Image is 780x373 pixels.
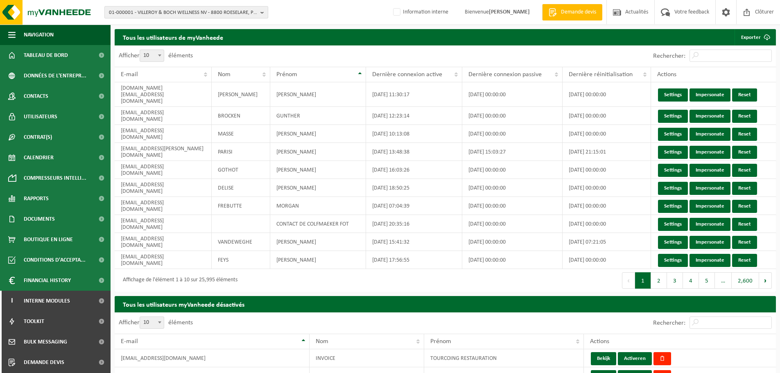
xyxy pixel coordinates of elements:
td: [DATE] 00:00:00 [462,179,563,197]
a: Settings [658,218,688,231]
a: Settings [658,146,688,159]
td: [DATE] 17:56:55 [366,251,462,269]
td: [PERSON_NAME] [270,233,366,251]
a: Impersonate [690,236,730,249]
td: [DATE] 21:15:01 [563,143,651,161]
span: Financial History [24,270,71,291]
td: [DATE] 00:00:00 [462,197,563,215]
td: [DATE] 15:41:32 [366,233,462,251]
a: Impersonate [690,110,730,123]
a: Reset [732,182,757,195]
td: [DATE] 00:00:00 [563,161,651,179]
td: [EMAIL_ADDRESS][DOMAIN_NAME] [115,251,212,269]
a: Settings [658,110,688,123]
label: Rechercher: [653,53,685,59]
td: [DATE] 00:00:00 [563,251,651,269]
td: INVOICE [310,349,424,367]
td: VANDEWEGHE [212,233,270,251]
td: [DATE] 11:30:17 [366,82,462,107]
span: Demande devis [559,8,598,16]
td: [DATE] 13:48:38 [366,143,462,161]
span: E-mail [121,338,138,345]
td: [DATE] 00:00:00 [462,125,563,143]
td: [EMAIL_ADDRESS][DOMAIN_NAME] [115,215,212,233]
span: 10 [140,50,164,62]
td: [PERSON_NAME] [270,251,366,269]
span: Dernière réinitialisation [569,71,633,78]
td: BROCKEN [212,107,270,125]
td: [DATE] 15:03:27 [462,143,563,161]
span: Contrat(s) [24,127,52,147]
div: Affichage de l'élément 1 à 10 sur 25,995 éléments [119,273,237,288]
button: Previous [622,272,635,289]
a: Reset [732,110,757,123]
label: Information interne [391,6,448,18]
a: Reset [732,88,757,102]
td: FREBUTTE [212,197,270,215]
td: [DATE] 00:00:00 [462,161,563,179]
td: [DATE] 00:00:00 [462,107,563,125]
td: [DATE] 00:00:00 [462,251,563,269]
span: 10 [140,317,164,328]
td: [DATE] 20:35:16 [366,215,462,233]
span: 10 [140,50,164,61]
td: MASSE [212,125,270,143]
a: Impersonate [690,254,730,267]
td: [DATE] 10:13:08 [366,125,462,143]
td: [DATE] 00:00:00 [563,125,651,143]
span: Rapports [24,188,49,209]
label: Rechercher: [653,320,685,326]
span: 01-000001 - VILLEROY & BOCH WELLNESS NV - 8800 ROESELARE, POPULIERSTRAAT 1 [109,7,257,19]
td: [DATE] 16:03:26 [366,161,462,179]
td: FEYS [212,251,270,269]
a: Settings [658,88,688,102]
a: Impersonate [690,182,730,195]
td: [DATE] 00:00:00 [563,215,651,233]
a: Impersonate [690,88,730,102]
span: Documents [24,209,55,229]
a: Reset [732,254,757,267]
button: Activeren [618,352,652,365]
h2: Tous les utilisateurs de myVanheede [115,29,231,45]
span: Bulk Messaging [24,332,67,352]
span: … [715,272,732,289]
td: GUNTHER [270,107,366,125]
a: Impersonate [690,218,730,231]
span: 10 [140,316,164,329]
h2: Tous les utilisateurs myVanheede désactivés [115,296,776,312]
button: 1 [635,272,651,289]
span: Tableau de bord [24,45,68,66]
td: [DATE] 00:00:00 [462,233,563,251]
td: [EMAIL_ADDRESS][PERSON_NAME][DOMAIN_NAME] [115,143,212,161]
td: [DATE] 00:00:00 [462,215,563,233]
a: Reset [732,146,757,159]
td: [EMAIL_ADDRESS][DOMAIN_NAME] [115,125,212,143]
button: Next [759,272,772,289]
td: [DATE] 07:04:39 [366,197,462,215]
span: I [8,291,16,311]
span: Toolkit [24,311,44,332]
button: 2,600 [732,272,759,289]
span: Données de l'entrepr... [24,66,86,86]
td: [EMAIL_ADDRESS][DOMAIN_NAME] [115,179,212,197]
td: [PERSON_NAME] [270,82,366,107]
td: [DOMAIN_NAME][EMAIL_ADDRESS][DOMAIN_NAME] [115,82,212,107]
td: [DATE] 00:00:00 [563,197,651,215]
td: [DATE] 00:00:00 [563,179,651,197]
a: Reset [732,128,757,141]
a: Impersonate [690,200,730,213]
span: Compresseurs intelli... [24,168,86,188]
td: [PERSON_NAME] [270,179,366,197]
button: 3 [667,272,683,289]
td: PARISI [212,143,270,161]
td: [EMAIL_ADDRESS][DOMAIN_NAME] [115,233,212,251]
td: [EMAIL_ADDRESS][DOMAIN_NAME] [115,161,212,179]
td: [PERSON_NAME] [270,125,366,143]
td: [DATE] 07:21:05 [563,233,651,251]
strong: [PERSON_NAME] [489,9,530,15]
span: Conditions d'accepta... [24,250,86,270]
label: Afficher éléments [119,52,193,59]
span: Nom [316,338,328,345]
span: Prénom [430,338,451,345]
a: Settings [658,128,688,141]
